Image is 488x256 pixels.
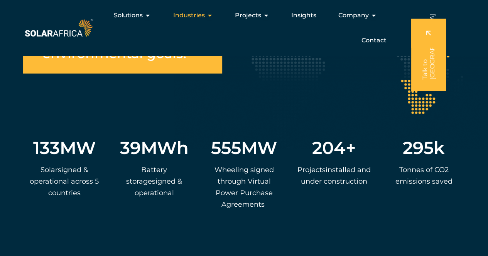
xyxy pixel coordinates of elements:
[45,166,58,174] span: olar
[297,166,371,186] span: i
[95,8,392,48] nav: Menu
[434,139,461,156] span: k
[173,11,204,20] span: Industries
[361,36,386,45] a: Contact
[141,139,192,156] span: MWh
[395,177,453,186] span: emissions saved
[399,166,403,174] span: T
[120,139,141,156] span: 39
[95,8,392,48] div: Menu Toggle
[114,11,143,20] span: Solutions
[241,139,281,156] span: MW
[135,177,182,197] span: igned & operational
[403,139,434,156] span: 295
[60,139,102,156] span: MW
[346,139,371,156] span: +
[291,11,316,20] a: Insights
[301,166,371,186] span: nstalled and under construction
[41,166,45,174] span: S
[403,166,449,174] span: onnes of CO2
[235,11,261,20] span: Projects
[152,177,155,186] span: s
[297,166,302,174] span: P
[338,11,368,20] span: Company
[141,166,151,174] span: Ba
[33,139,60,156] span: 133
[302,166,326,174] span: rojects
[58,166,61,174] span: s
[214,166,274,209] span: Wheeling signed through Virtual Power Purchase Agreements
[211,139,241,156] span: 555
[312,139,346,156] span: 204
[30,166,99,197] span: igned & operational across 5 countries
